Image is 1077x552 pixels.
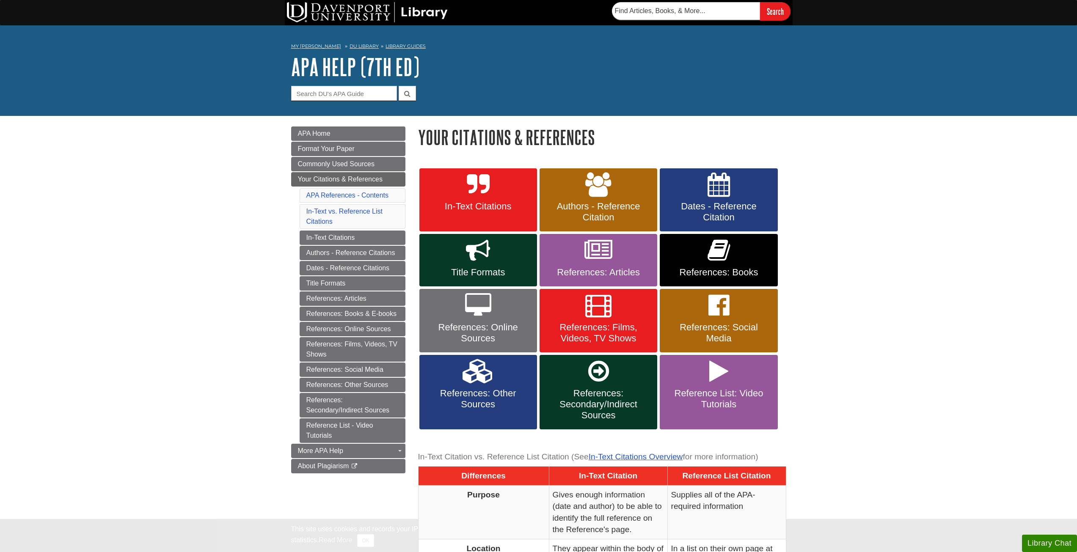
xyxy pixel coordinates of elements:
[540,289,657,352] a: References: Films, Videos, TV Shows
[589,452,683,461] a: In-Text Citations Overview
[419,234,537,286] a: Title Formats
[419,289,537,352] a: References: Online Sources
[579,471,637,480] span: In-Text Citation
[291,126,405,473] div: Guide Page Menu
[660,289,777,352] a: References: Social Media
[418,448,786,467] caption: In-Text Citation vs. Reference List Citation (See for more information)
[291,142,405,156] a: Format Your Paper
[300,393,405,417] a: References: Secondary/Indirect Sources
[298,160,375,168] span: Commonly Used Sources
[666,201,771,223] span: Dates - Reference Citation
[300,307,405,321] a: References: Books & E-books
[426,322,531,344] span: References: Online Sources
[291,54,419,80] a: APA Help (7th Ed)
[612,2,791,20] form: Searches DU Library's articles, books, and more
[660,355,777,429] a: Reference List: Video Tutorials
[300,418,405,443] a: Reference List - Video Tutorials
[419,355,537,429] a: References: Other Sources
[298,130,331,137] span: APA Home
[298,447,343,454] span: More APA Help
[357,534,374,547] button: Close
[426,201,531,212] span: In-Text Citations
[291,41,786,54] nav: breadcrumb
[300,231,405,245] a: In-Text Citations
[426,388,531,410] span: References: Other Sources
[300,291,405,306] a: References: Articles
[300,378,405,392] a: References: Other Sources
[298,462,349,470] span: About Plagiarism
[298,145,355,152] span: Format Your Paper
[351,464,358,469] i: This link opens in a new window
[540,355,657,429] a: References: Secondary/Indirect Sources
[461,471,506,480] span: Differences
[291,157,405,171] a: Commonly Used Sources
[386,43,426,49] a: Library Guides
[426,267,531,278] span: Title Formats
[419,168,537,232] a: In-Text Citations
[666,322,771,344] span: References: Social Media
[549,485,667,539] td: Gives enough information (date and author) to be able to identify the full reference on the Refer...
[683,471,771,480] span: Reference List Citation
[319,536,352,544] a: Read More
[660,168,777,232] a: Dates - Reference Citation
[667,485,786,539] td: Supplies all of the APA-required information
[291,126,405,141] a: APA Home
[1022,535,1077,552] button: Library Chat
[300,276,405,291] a: Title Formats
[300,337,405,362] a: References: Films, Videos, TV Shows
[660,234,777,286] a: References: Books
[422,489,545,500] p: Purpose
[418,126,786,148] h1: Your Citations & References
[298,176,383,183] span: Your Citations & References
[546,201,651,223] span: Authors - Reference Citation
[760,2,791,20] input: Search
[306,208,383,225] a: In-Text vs. Reference List Citations
[300,322,405,336] a: References: Online Sources
[546,267,651,278] span: References: Articles
[300,261,405,275] a: Dates - Reference Citations
[350,43,379,49] a: DU Library
[291,86,397,101] input: Search DU's APA Guide
[291,172,405,187] a: Your Citations & References
[300,363,405,377] a: References: Social Media
[306,192,388,199] a: APA References - Contents
[291,459,405,473] a: About Plagiarism
[291,444,405,458] a: More APA Help
[287,2,448,22] img: DU Library
[540,168,657,232] a: Authors - Reference Citation
[300,246,405,260] a: Authors - Reference Citations
[291,43,341,50] a: My [PERSON_NAME]
[546,388,651,421] span: References: Secondary/Indirect Sources
[666,267,771,278] span: References: Books
[291,524,786,547] div: This site uses cookies and records your IP address for usage statistics. Additionally, we use Goo...
[612,2,760,20] input: Find Articles, Books, & More...
[666,388,771,410] span: Reference List: Video Tutorials
[540,234,657,286] a: References: Articles
[546,322,651,344] span: References: Films, Videos, TV Shows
